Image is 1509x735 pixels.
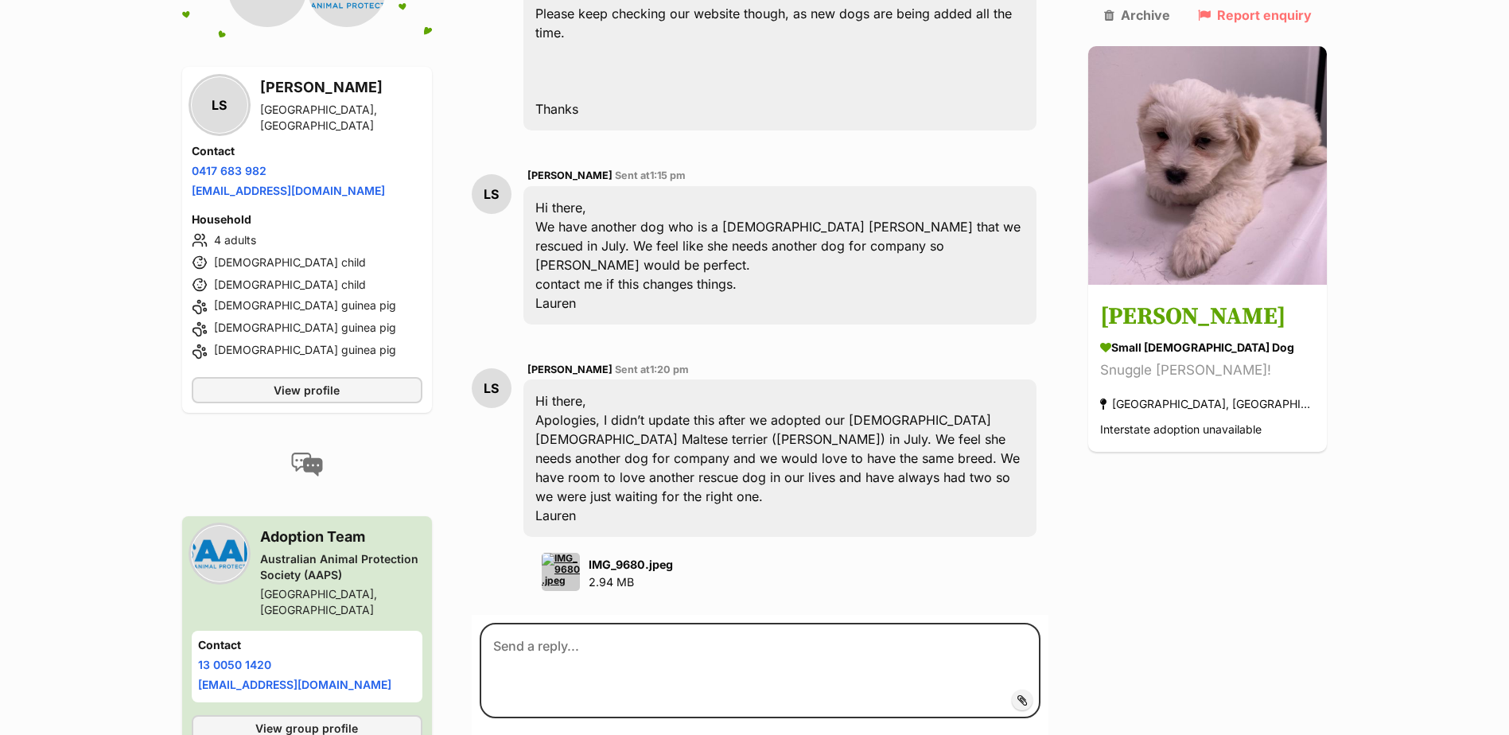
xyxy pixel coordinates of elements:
div: LS [472,174,511,214]
img: Australian Animal Protection Society (AAPS) profile pic [192,526,247,581]
span: 2.94 MB [589,575,634,589]
div: LS [472,368,511,408]
h3: [PERSON_NAME] [260,76,422,99]
a: 0417 683 982 [192,164,266,177]
div: small [DEMOGRAPHIC_DATA] Dog [1100,340,1315,356]
span: View profile [274,382,340,399]
img: conversation-icon-4a6f8262b818ee0b60e3300018af0b2d0b884aa5de6e9bcb8d3d4eeb1a70a7c4.svg [291,453,323,476]
div: LS [192,77,247,133]
span: Sent at [615,169,686,181]
img: Winston [1088,46,1327,285]
h4: Contact [192,143,422,159]
img: IMG_9680.jpeg [542,553,580,591]
a: View profile [192,377,422,403]
a: 13 0050 1420 [198,658,271,671]
div: Hi there, We have another dog who is a [DEMOGRAPHIC_DATA] [PERSON_NAME] that we rescued in July. ... [523,186,1037,325]
li: [DEMOGRAPHIC_DATA] child [192,275,422,294]
li: [DEMOGRAPHIC_DATA] guinea pig [192,320,422,339]
a: Archive [1104,8,1170,22]
a: [EMAIL_ADDRESS][DOMAIN_NAME] [198,678,391,691]
li: [DEMOGRAPHIC_DATA] guinea pig [192,297,422,317]
h4: Household [192,212,422,227]
span: Interstate adoption unavailable [1100,423,1262,437]
strong: IMG_9680.jpeg [589,558,673,571]
span: [PERSON_NAME] [527,364,613,375]
li: [DEMOGRAPHIC_DATA] child [192,253,422,272]
a: [EMAIL_ADDRESS][DOMAIN_NAME] [192,184,385,197]
div: [GEOGRAPHIC_DATA], [GEOGRAPHIC_DATA] [1100,394,1315,415]
a: [PERSON_NAME] small [DEMOGRAPHIC_DATA] Dog Snuggle [PERSON_NAME]! [GEOGRAPHIC_DATA], [GEOGRAPHIC_... [1088,288,1327,453]
li: 4 adults [192,231,422,250]
span: 1:20 pm [650,364,689,375]
span: 1:15 pm [650,169,686,181]
div: Australian Animal Protection Society (AAPS) [260,551,422,583]
div: Snuggle [PERSON_NAME]! [1100,360,1315,382]
div: [GEOGRAPHIC_DATA], [GEOGRAPHIC_DATA] [260,102,422,134]
li: [DEMOGRAPHIC_DATA] guinea pig [192,342,422,361]
h3: Adoption Team [260,526,422,548]
div: [GEOGRAPHIC_DATA], [GEOGRAPHIC_DATA] [260,586,422,618]
div: Hi there, Apologies, I didn’t update this after we adopted our [DEMOGRAPHIC_DATA] [DEMOGRAPHIC_DA... [523,379,1037,537]
span: [PERSON_NAME] [527,169,613,181]
h4: Contact [198,637,416,653]
span: Sent at [615,364,689,375]
h3: [PERSON_NAME] [1100,300,1315,336]
a: Report enquiry [1198,8,1312,22]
